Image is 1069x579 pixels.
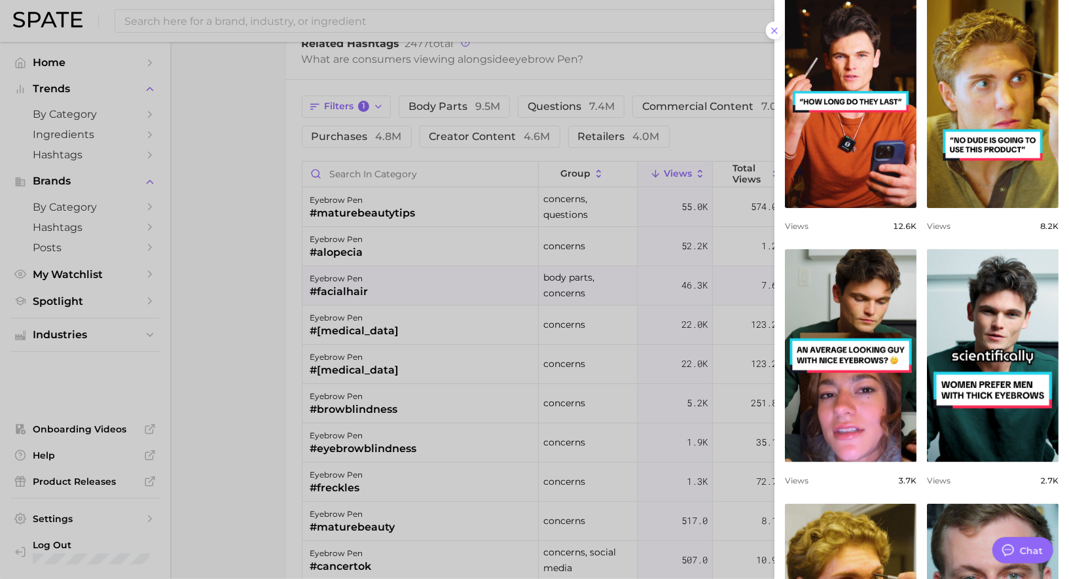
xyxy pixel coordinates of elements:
[785,476,808,485] span: Views
[898,476,916,485] span: 3.7k
[927,221,951,231] span: Views
[893,221,916,231] span: 12.6k
[785,221,808,231] span: Views
[1040,476,1059,485] span: 2.7k
[927,476,951,485] span: Views
[1040,221,1059,231] span: 8.2k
